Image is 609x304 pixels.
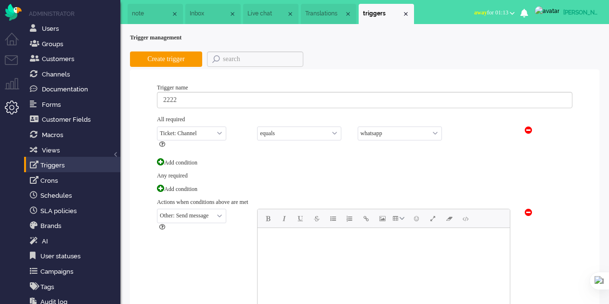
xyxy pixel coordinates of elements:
li: triggers [359,4,414,24]
a: Omnidesk [5,6,22,13]
span: AI [42,238,48,245]
li: Supervisor menu [5,78,26,100]
li: awayfor 01:13 [468,3,520,24]
button: Insert/edit image [374,210,390,227]
span: Views [42,147,60,154]
a: Crons [28,175,120,186]
button: Source code [457,210,474,227]
input: search [207,51,303,67]
button: Clear formatting [441,210,457,227]
div: Close tab [229,10,236,18]
li: 2648 [243,4,298,24]
a: Ai [28,236,120,246]
span: note [132,10,171,18]
a: Views [28,145,120,155]
a: [PERSON_NAME] [533,6,599,16]
a: Triggers [28,160,120,170]
button: Italic [276,210,292,227]
button: Insert/edit link [358,210,374,227]
span: Translations [305,10,344,18]
div: Add condition [152,180,572,198]
li: 2646 [128,4,183,24]
li: Admin menu [5,101,26,122]
span: triggers [363,10,402,18]
span: Customers [42,55,74,63]
a: Documentation [28,84,120,94]
a: Users [28,23,120,34]
button: Numbered list [341,210,358,227]
span: Groups [42,40,63,48]
div: Close tab [286,10,294,18]
button: Bullet list [325,210,341,227]
button: Emoticons [408,210,425,227]
div: Add condition [152,153,572,172]
li: Dashboard menu [5,33,26,54]
span: away [474,9,487,16]
a: Tags [28,281,120,292]
span: Users [42,25,59,32]
a: SLA policies [28,205,120,216]
iframe: Rich Text Area [258,228,509,296]
a: Campaigns [28,266,120,277]
img: flow_omnibird.svg [5,4,22,21]
b: Trigger management [130,34,181,41]
div: Close tab [402,10,410,18]
a: Brands [28,220,120,231]
li: Translations [301,4,356,24]
span: Any required [157,172,188,179]
button: Table [390,210,408,227]
span: Channels [42,71,70,78]
button: Strikethrough [309,210,325,227]
span: Forms [42,101,61,108]
button: Create trigger [130,51,202,67]
span: All required [157,116,185,123]
span: Inbox [190,10,229,18]
li: Administrator [29,10,120,18]
li: View [185,4,241,24]
a: Groups [28,38,120,49]
a: Channels [28,69,120,79]
li: Tickets menu [5,55,26,77]
button: awayfor 01:13 [468,6,520,20]
span: Customer Fields [42,116,91,123]
div: Close tab [171,10,179,18]
img: avatar [535,6,559,16]
span: Live chat [247,10,286,18]
a: Schedules [28,190,120,201]
div: [PERSON_NAME] [563,8,599,17]
button: Fullscreen [425,210,441,227]
a: Forms [28,99,120,110]
a: User statuses [28,251,120,261]
button: Underline [292,210,309,227]
span: Macros [42,131,63,139]
a: Customer Fields [28,114,120,125]
span: Documentation [42,86,88,93]
button: Bold [259,210,276,227]
span: for 01:13 [474,9,508,16]
div: Close tab [344,10,352,18]
a: Customers [28,53,120,64]
a: Macros [28,129,120,140]
span: Actions when conditions above are met [157,199,248,205]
